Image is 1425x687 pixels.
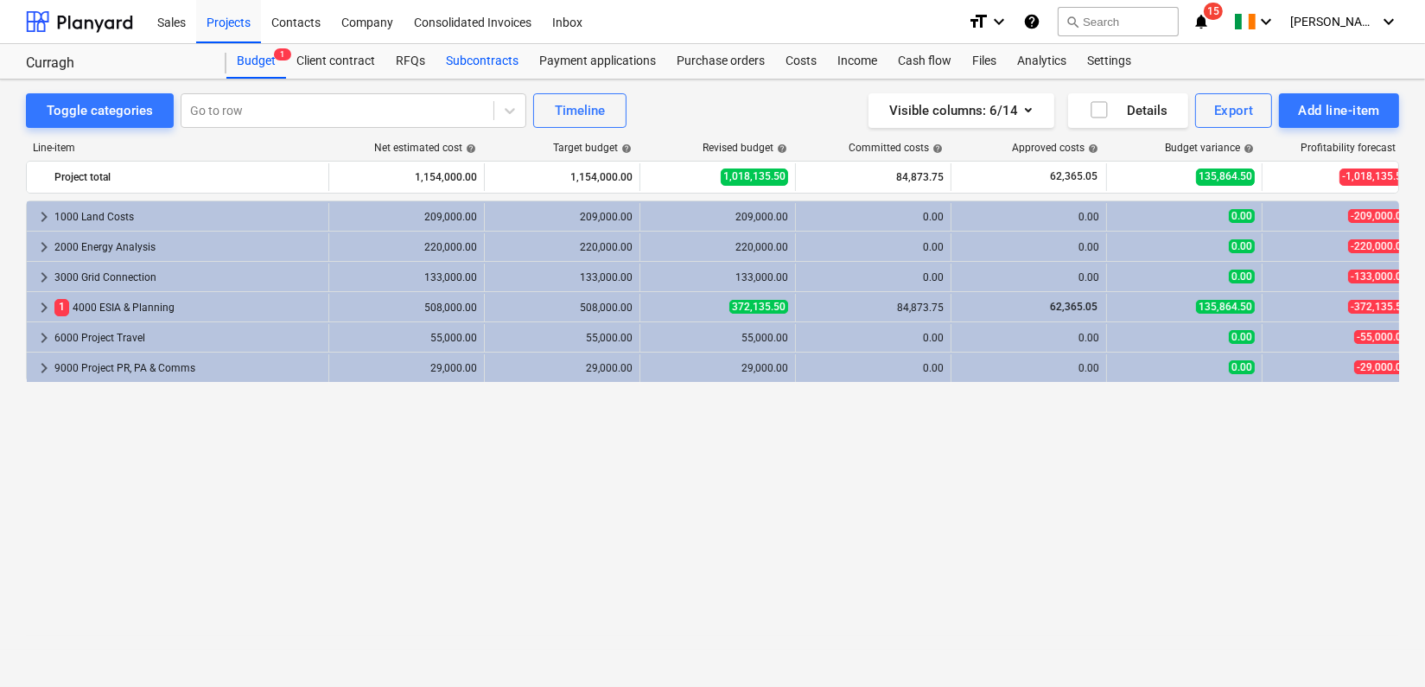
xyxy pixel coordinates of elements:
[54,203,321,231] div: 1000 Land Costs
[34,207,54,227] span: keyboard_arrow_right
[1012,142,1098,154] div: Approved costs
[336,362,477,374] div: 29,000.00
[1068,93,1188,128] button: Details
[958,332,1099,344] div: 0.00
[1048,169,1099,184] span: 62,365.05
[529,44,666,79] a: Payment applications
[54,163,321,191] div: Project total
[54,294,321,321] div: 4000 ESIA & Planning
[868,93,1054,128] button: Visible columns:6/14
[1378,11,1399,32] i: keyboard_arrow_down
[34,328,54,348] span: keyboard_arrow_right
[1229,360,1255,374] span: 0.00
[336,332,477,344] div: 55,000.00
[54,264,321,291] div: 3000 Grid Connection
[729,300,788,314] span: 372,135.50
[803,241,944,253] div: 0.00
[226,44,286,79] a: Budget1
[647,271,788,283] div: 133,000.00
[1058,7,1179,36] button: Search
[958,362,1099,374] div: 0.00
[47,99,153,122] div: Toggle categories
[436,44,529,79] a: Subcontracts
[1196,169,1255,185] span: 135,864.50
[492,211,633,223] div: 209,000.00
[1396,143,1409,154] span: help
[34,237,54,258] span: keyboard_arrow_right
[775,44,827,79] a: Costs
[274,48,291,60] span: 1
[336,241,477,253] div: 220,000.00
[492,332,633,344] div: 55,000.00
[721,169,788,185] span: 1,018,135.50
[226,44,286,79] div: Budget
[1229,209,1255,223] span: 0.00
[1348,209,1410,223] span: -209,000.00
[374,142,476,154] div: Net estimated cost
[773,143,787,154] span: help
[26,93,174,128] button: Toggle categories
[827,44,887,79] a: Income
[1229,330,1255,344] span: 0.00
[803,271,944,283] div: 0.00
[1348,270,1410,283] span: -133,000.00
[1348,300,1410,314] span: -372,135.50
[462,143,476,154] span: help
[647,241,788,253] div: 220,000.00
[887,44,962,79] a: Cash flow
[34,267,54,288] span: keyboard_arrow_right
[286,44,385,79] a: Client contract
[1339,169,1410,185] span: -1,018,135.50
[34,297,54,318] span: keyboard_arrow_right
[54,324,321,352] div: 6000 Project Travel
[803,362,944,374] div: 0.00
[1229,270,1255,283] span: 0.00
[1077,44,1142,79] a: Settings
[803,211,944,223] div: 0.00
[647,362,788,374] div: 29,000.00
[962,44,1007,79] a: Files
[647,211,788,223] div: 209,000.00
[968,11,989,32] i: format_size
[26,142,328,154] div: Line-item
[492,241,633,253] div: 220,000.00
[666,44,775,79] a: Purchase orders
[1023,11,1040,32] i: Knowledge base
[1089,99,1167,122] div: Details
[1007,44,1077,79] a: Analytics
[385,44,436,79] a: RFQs
[889,99,1034,122] div: Visible columns : 6/14
[1279,93,1399,128] button: Add line-item
[1298,99,1380,122] div: Add line-item
[1240,143,1254,154] span: help
[336,271,477,283] div: 133,000.00
[34,358,54,378] span: keyboard_arrow_right
[492,271,633,283] div: 133,000.00
[553,142,632,154] div: Target budget
[1290,15,1377,29] span: [PERSON_NAME]
[1204,3,1223,20] span: 15
[555,99,605,122] div: Timeline
[1256,11,1276,32] i: keyboard_arrow_down
[1195,93,1273,128] button: Export
[1165,142,1254,154] div: Budget variance
[929,143,943,154] span: help
[26,54,206,73] div: Curragh
[618,143,632,154] span: help
[1348,239,1410,253] span: -220,000.00
[492,362,633,374] div: 29,000.00
[1196,300,1255,314] span: 135,864.50
[803,163,944,191] div: 84,873.75
[849,142,943,154] div: Committed costs
[803,332,944,344] div: 0.00
[1354,330,1410,344] span: -55,000.00
[989,11,1009,32] i: keyboard_arrow_down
